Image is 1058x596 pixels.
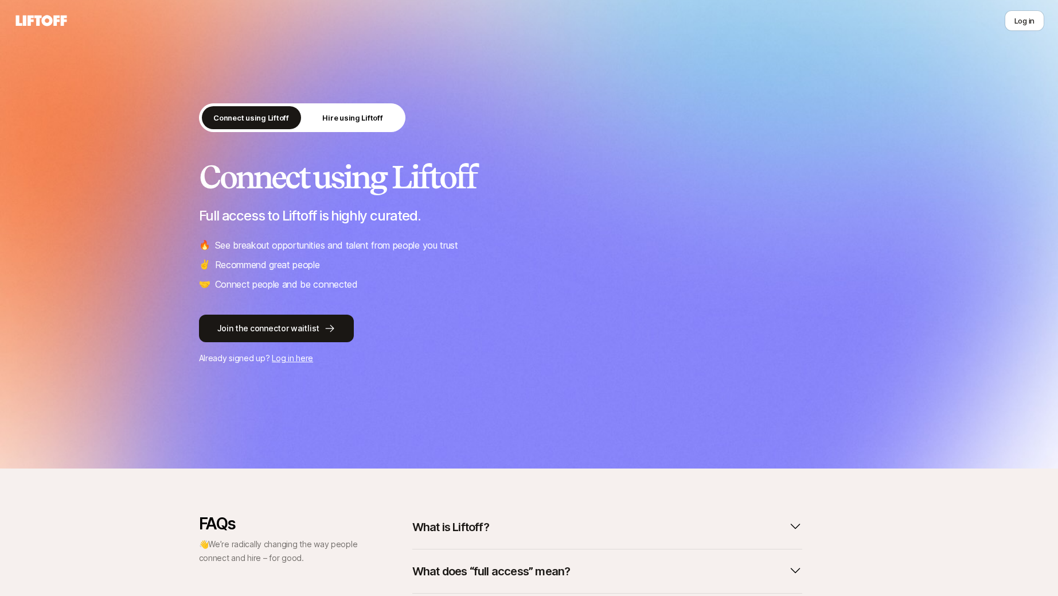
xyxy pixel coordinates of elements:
span: 🤝 [199,277,210,292]
a: Join the connector waitlist [199,315,860,342]
p: Recommend great people [215,257,320,272]
p: See breakout opportunities and talent from people you trust [215,238,458,253]
span: We’re radically changing the way people connect and hire – for good. [199,539,358,563]
span: 🔥 [199,238,210,253]
p: Already signed up? [199,351,860,365]
h2: Connect using Liftoff [199,160,860,194]
p: Connect people and be connected [215,277,358,292]
p: Hire using Liftoff [322,112,382,123]
button: What is Liftoff? [412,514,802,540]
button: Log in [1005,10,1044,31]
p: FAQs [199,514,360,533]
p: What is Liftoff? [412,519,489,535]
p: Connect using Liftoff [213,112,289,123]
p: 👋 [199,537,360,565]
button: What does “full access” mean? [412,559,802,584]
p: Full access to Liftoff is highly curated. [199,208,860,224]
a: Log in here [272,353,313,363]
button: Join the connector waitlist [199,315,354,342]
p: What does “full access” mean? [412,563,571,579]
span: ✌️ [199,257,210,272]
